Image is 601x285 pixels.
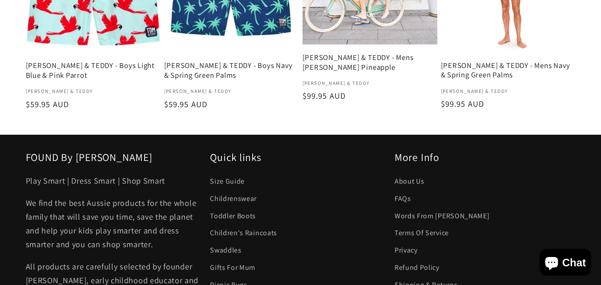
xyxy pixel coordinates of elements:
a: Toddler Boots [210,207,256,225]
a: [PERSON_NAME] & TEDDY - Boys Navy & Spring Green Palms [164,61,299,80]
a: Words From [PERSON_NAME] [395,207,490,225]
a: Gifts For Mum [210,259,255,276]
h2: Quick links [210,151,391,164]
a: [PERSON_NAME] & TEDDY - Mens Navy & Spring Green Palms [441,61,576,80]
a: Childrenswear [210,190,257,207]
a: Size Guide [210,175,245,190]
a: [PERSON_NAME] & TEDDY - Mens [PERSON_NAME] Pineapple [303,53,437,72]
h2: FOUND By [PERSON_NAME] [26,151,207,164]
a: Terms Of Service [395,225,449,242]
a: [PERSON_NAME] & TEDDY - Boys Light Blue & Pink Parrot [26,61,161,80]
a: Privacy [395,242,418,259]
a: Refund Policy [395,259,440,276]
a: About Us [395,175,424,190]
a: Children's Raincoats [210,225,277,242]
inbox-online-store-chat: Shopify online store chat [537,249,594,278]
p: We find the best Aussie products for the whole family that will save you time, save the planet an... [26,196,207,252]
a: FAQs [395,190,411,207]
p: Play Smart | Dress Smart | Shop Smart [26,174,207,188]
h2: More Info [395,151,576,164]
a: Swaddles [210,242,242,259]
